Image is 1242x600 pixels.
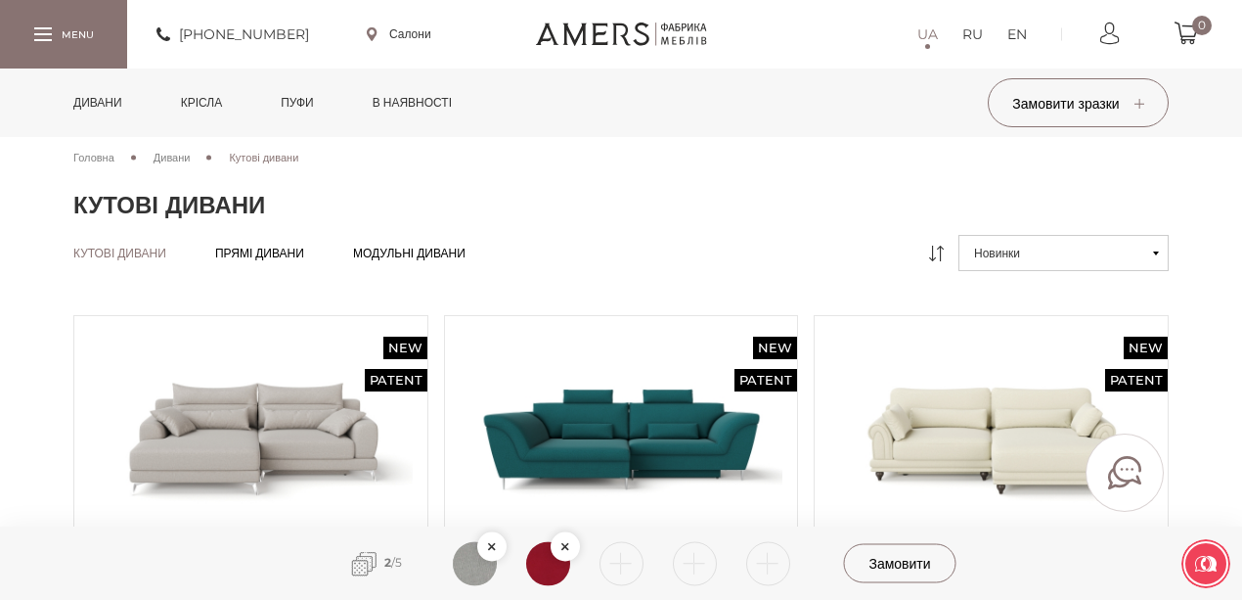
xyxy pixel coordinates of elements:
[353,246,466,261] a: Модульні дивани
[526,541,570,585] img: 1576662562.jpg
[73,151,114,164] span: Головна
[266,69,329,137] a: Пуфи
[958,235,1169,271] button: Новинки
[59,69,137,137] a: Дивани
[166,69,237,137] a: Крісла
[154,151,191,164] span: Дивани
[365,369,427,392] span: Patent
[367,25,431,43] a: Салони
[753,337,797,359] span: New
[845,545,955,582] span: Замовити
[358,69,466,137] a: в наявності
[917,23,938,46] a: UA
[73,191,1169,220] h1: Кутові дивани
[460,331,783,600] a: New Patent Кутовий Диван Грейсі Кутовий Диван Грейсі [PERSON_NAME] від48 310грн
[1012,95,1143,113] span: Замовити зразки
[383,337,427,359] span: New
[829,331,1153,600] a: New Patent Кутовий диван ГОЛДІ Кутовий диван ГОЛДІ Кутовий диван ГОЛДІ від53 300грн
[962,23,983,46] a: RU
[1124,337,1168,359] span: New
[1192,16,1212,35] span: 0
[156,23,309,46] a: [PHONE_NUMBER]
[453,541,497,585] img: 1576664823.jpg
[215,246,304,261] a: Прямі дивани
[734,369,797,392] span: Patent
[73,149,114,166] a: Головна
[844,544,956,583] button: Замовити
[154,149,191,166] a: Дивани
[1105,369,1168,392] span: Patent
[1007,23,1027,46] a: EN
[988,78,1169,127] button: Замовити зразки
[89,331,413,600] a: New Patent Кутовий диван ВІККІ Кутовий диван ВІККІ Кутовий диван ВІККІ від52 230грн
